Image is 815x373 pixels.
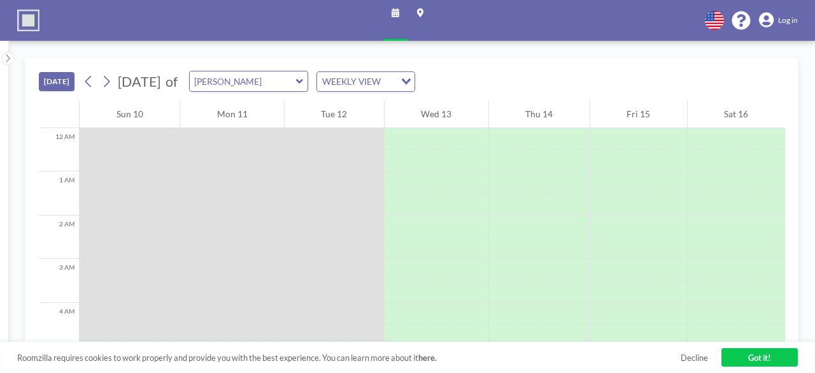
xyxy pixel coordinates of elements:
a: here. [418,353,437,363]
div: Wed 13 [385,101,488,128]
span: Log in [778,16,798,26]
div: 3 AM [39,259,79,302]
a: Got it! [721,348,798,367]
div: Mon 11 [180,101,284,128]
span: Roomzilla requires cookies to work properly and provide you with the best experience. You can lea... [17,353,681,363]
div: Search for option [317,72,415,92]
div: 12 AM [39,128,79,172]
a: Log in [759,13,798,28]
div: 1 AM [39,172,79,215]
span: of [166,73,178,91]
span: [DATE] [118,73,160,90]
span: WEEKLY VIEW [320,75,383,89]
a: Decline [681,353,708,363]
input: Search for option [384,75,393,89]
input: Eustacia [190,71,296,91]
div: Sat 16 [688,101,785,128]
div: Thu 14 [489,101,590,128]
div: 2 AM [39,216,79,259]
button: [DATE] [39,72,74,92]
div: Fri 15 [590,101,687,128]
img: organization-logo [17,10,39,31]
div: 4 AM [39,303,79,346]
div: Tue 12 [285,101,384,128]
div: Sun 10 [80,101,180,128]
